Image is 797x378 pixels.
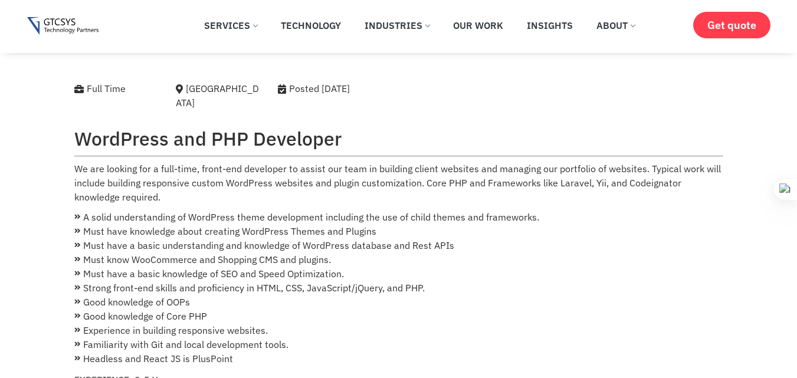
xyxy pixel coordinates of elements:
li: A solid understanding of WordPress theme development including the use of child themes and framew... [74,210,723,224]
a: Our Work [444,12,512,38]
a: About [588,12,644,38]
li: Must have a basic understanding and knowledge of WordPress database and Rest APIs [74,238,723,252]
li: Experience in building responsive websites. [74,323,723,337]
li: Familiarity with Git and local development tools. [74,337,723,351]
li: Must know WooCommerce and Shopping CMS and plugins. [74,252,723,267]
img: Gtcsys logo [27,17,99,35]
li: Good knowledge of OOPs [74,295,723,309]
a: Insights [518,12,582,38]
li: Must have a basic knowledge of SEO and Speed Optimization. [74,267,723,281]
a: Technology [272,12,350,38]
a: Industries [356,12,438,38]
h2: WordPress and PHP Developer [74,127,723,150]
span: Get quote [707,19,756,31]
div: Posted [DATE] [278,81,413,96]
p: We are looking for a full-time, front-end developer to assist our team in building client website... [74,162,723,204]
li: Good knowledge of Core PHP [74,309,723,323]
div: [GEOGRAPHIC_DATA] [176,81,260,110]
li: Must have knowledge about creating WordPress Themes and Plugins [74,224,723,238]
a: Get quote [693,12,770,38]
li: Strong front-end skills and proficiency in HTML, CSS, JavaScript/jQuery, and PHP. [74,281,723,295]
a: Services [195,12,266,38]
li: Headless and React JS is PlusPoint [74,351,723,366]
div: Full Time [74,81,159,96]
